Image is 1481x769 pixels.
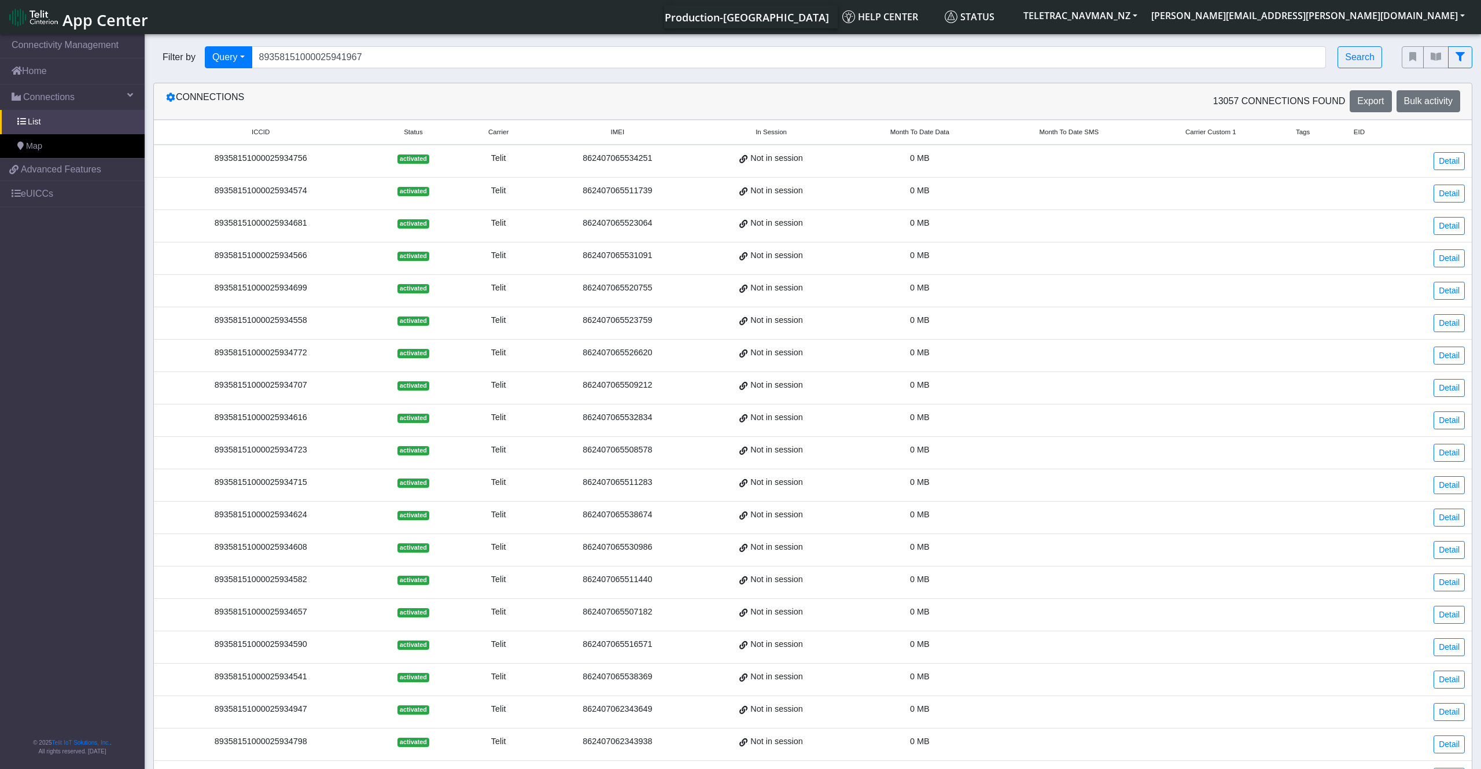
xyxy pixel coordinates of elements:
a: Detail [1434,379,1465,397]
span: activated [397,446,429,455]
div: Telit [466,509,531,521]
span: activated [397,673,429,682]
span: 0 MB [910,413,930,422]
div: 862407065523064 [545,217,690,230]
div: Telit [466,476,531,489]
div: 89358151000025934590 [161,638,360,651]
div: Telit [466,444,531,457]
span: Tags [1296,127,1310,137]
a: Detail [1434,185,1465,203]
div: 89358151000025934699 [161,282,360,295]
div: Telit [466,379,531,392]
div: 862407065530986 [545,541,690,554]
div: Telit [466,573,531,586]
span: activated [397,479,429,488]
span: Not in session [750,509,802,521]
a: Detail [1434,638,1465,656]
span: 0 MB [910,607,930,616]
div: 862407065516571 [545,638,690,651]
a: Detail [1434,509,1465,527]
span: Month To Date Data [890,127,949,137]
span: 0 MB [910,251,930,260]
span: Status [945,10,994,23]
span: activated [397,187,429,196]
span: IMEI [611,127,625,137]
span: 13057 Connections found [1213,94,1346,108]
a: Detail [1434,217,1465,235]
a: Detail [1434,671,1465,689]
span: EID [1354,127,1365,137]
div: Telit [466,541,531,554]
span: In Session [756,127,787,137]
span: Not in session [750,541,802,554]
div: 862407062343938 [545,735,690,748]
span: Production-[GEOGRAPHIC_DATA] [665,10,829,24]
div: Telit [466,638,531,651]
span: Not in session [750,314,802,327]
div: 862407065526620 [545,347,690,359]
span: Not in session [750,703,802,716]
span: Filter by [153,50,205,64]
div: Telit [466,347,531,359]
span: 0 MB [910,380,930,389]
div: 862407065523759 [545,314,690,327]
button: Bulk activity [1397,90,1460,112]
span: Not in session [750,444,802,457]
div: Telit [466,735,531,748]
span: 0 MB [910,542,930,551]
div: 89358151000025934558 [161,314,360,327]
a: Detail [1434,444,1465,462]
a: Detail [1434,347,1465,365]
span: 0 MB [910,186,930,195]
span: activated [397,705,429,715]
span: Not in session [750,217,802,230]
a: Detail [1434,606,1465,624]
a: Detail [1434,282,1465,300]
span: activated [397,511,429,520]
span: 0 MB [910,348,930,357]
span: Not in session [750,573,802,586]
div: 89358151000025934541 [161,671,360,683]
span: 0 MB [910,218,930,227]
div: 862407065531091 [545,249,690,262]
img: logo-telit-cinterion-gw-new.png [9,8,58,27]
a: Detail [1434,541,1465,559]
div: Connections [157,90,813,112]
span: Not in session [750,379,802,392]
span: Connections [23,90,75,104]
div: Telit [466,185,531,197]
span: Help center [842,10,918,23]
div: 862407065509212 [545,379,690,392]
div: Telit [466,249,531,262]
span: Not in session [750,606,802,619]
a: Detail [1434,573,1465,591]
button: [PERSON_NAME][EMAIL_ADDRESS][PERSON_NAME][DOMAIN_NAME] [1144,5,1472,26]
span: activated [397,576,429,585]
div: Telit [466,314,531,327]
img: status.svg [945,10,957,23]
div: 89358151000025934798 [161,735,360,748]
span: 0 MB [910,510,930,519]
span: ICCID [252,127,270,137]
a: Detail [1434,735,1465,753]
span: Not in session [750,638,802,651]
span: Month To Date SMS [1039,127,1099,137]
span: Status [404,127,423,137]
span: activated [397,154,429,164]
div: Telit [466,217,531,230]
a: Help center [838,5,940,28]
div: 89358151000025934947 [161,703,360,716]
div: 89358151000025934582 [161,573,360,586]
div: 862407065538369 [545,671,690,683]
span: 0 MB [910,737,930,746]
div: 862407062343649 [545,703,690,716]
a: Detail [1434,314,1465,332]
button: TELETRAC_NAVMAN_NZ [1016,5,1144,26]
span: 0 MB [910,672,930,681]
button: Search [1338,46,1382,68]
span: List [28,116,40,128]
span: Carrier [488,127,509,137]
span: Not in session [750,249,802,262]
div: 89358151000025934624 [161,509,360,521]
div: 862407065534251 [545,152,690,165]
